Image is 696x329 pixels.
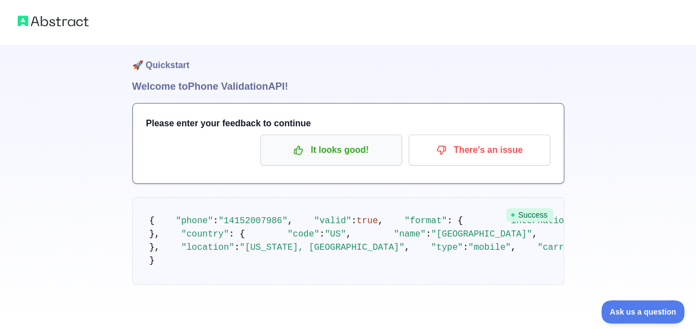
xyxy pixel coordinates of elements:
h3: Please enter your feedback to continue [146,117,550,130]
span: "phone" [176,216,213,226]
span: "14152007986" [218,216,287,226]
span: : [351,216,357,226]
span: , [532,229,538,239]
span: , [287,216,293,226]
button: It looks good! [260,135,402,166]
span: "format" [404,216,447,226]
span: "[US_STATE], [GEOGRAPHIC_DATA]" [240,243,405,253]
button: There's an issue [409,135,550,166]
span: "location" [181,243,234,253]
span: "type" [431,243,463,253]
h1: 🚀 Quickstart [132,37,564,79]
span: "US" [324,229,346,239]
span: "code" [287,229,319,239]
span: "international" [506,216,585,226]
span: : [463,243,468,253]
p: There's an issue [417,141,542,160]
span: , [378,216,383,226]
span: Success [506,208,553,222]
span: : { [229,229,245,239]
span: : [234,243,240,253]
span: , [404,243,410,253]
span: "mobile" [468,243,511,253]
span: "[GEOGRAPHIC_DATA]" [431,229,532,239]
span: : { [447,216,463,226]
span: : [426,229,431,239]
span: { [149,216,155,226]
span: true [357,216,378,226]
span: "country" [181,229,229,239]
h1: Welcome to Phone Validation API! [132,79,564,94]
span: , [511,243,516,253]
span: , [346,229,352,239]
span: : [319,229,325,239]
span: "name" [394,229,426,239]
span: : [213,216,219,226]
p: It looks good! [269,141,394,160]
span: "valid" [314,216,351,226]
span: "carrier" [537,243,585,253]
iframe: Toggle Customer Support [601,300,685,323]
img: Abstract logo [18,13,89,29]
